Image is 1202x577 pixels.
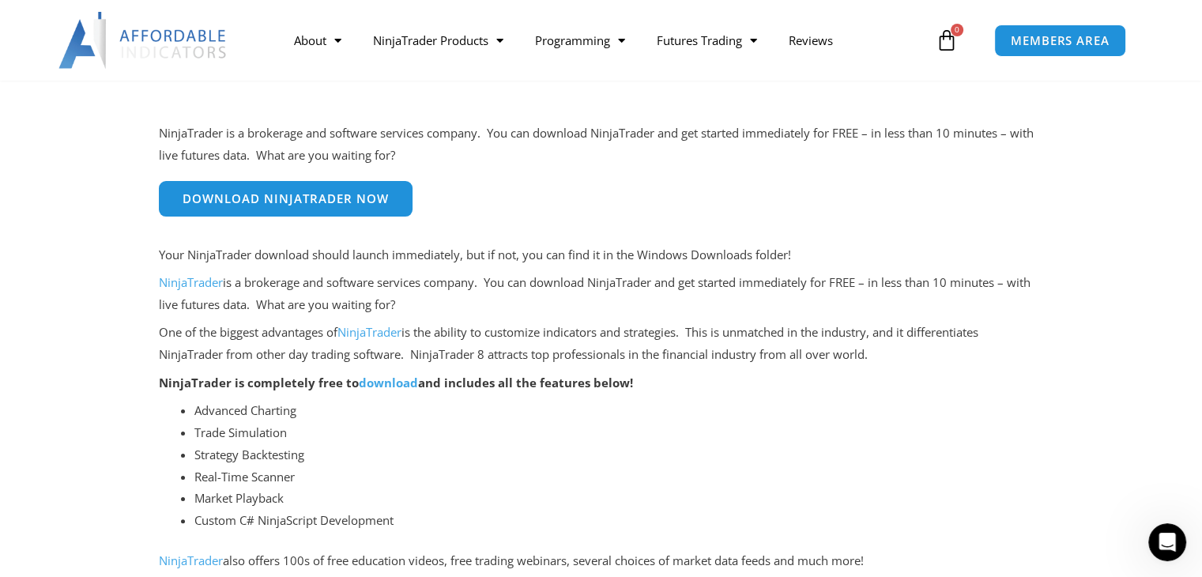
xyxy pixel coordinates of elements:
a: NinjaTrader [159,274,223,290]
span: MEMBERS AREA [1011,35,1110,47]
a: 0 [912,17,982,63]
img: LogoAI | Affordable Indicators – NinjaTrader [58,12,228,69]
li: Advanced Charting [194,400,1044,422]
p: One of the biggest advantages of is the ability to customize indicators and strategies. This is u... [159,322,1044,366]
a: NinjaTrader [159,552,223,568]
a: Download NinjaTrader Now [159,181,413,217]
p: NinjaTrader is a brokerage and software services company. You can download NinjaTrader and get st... [159,123,1044,167]
p: Your NinjaTrader download should launch immediately, but if not, you can find it in the Windows D... [159,244,1044,266]
iframe: Intercom live chat [1148,523,1186,561]
nav: Menu [278,22,932,58]
a: MEMBERS AREA [994,25,1126,57]
span: 0 [951,24,963,36]
a: Programming [519,22,641,58]
li: Market Playback [194,488,1044,510]
li: Custom C# NinjaScript Development [194,510,1044,532]
li: Strategy Backtesting [194,444,1044,466]
a: Reviews [773,22,849,58]
span: Download NinjaTrader Now [183,193,389,205]
a: NinjaTrader [337,324,401,340]
a: NinjaTrader Products [357,22,519,58]
strong: NinjaTrader is completely free to and includes all the features below! [159,375,633,390]
a: download [359,375,418,390]
a: About [278,22,357,58]
li: Real-Time Scanner [194,466,1044,488]
a: Futures Trading [641,22,773,58]
p: is a brokerage and software services company. You can download NinjaTrader and get started immedi... [159,272,1044,316]
p: also offers 100s of free education videos, free trading webinars, several choices of market data ... [159,550,1044,572]
li: Trade Simulation [194,422,1044,444]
